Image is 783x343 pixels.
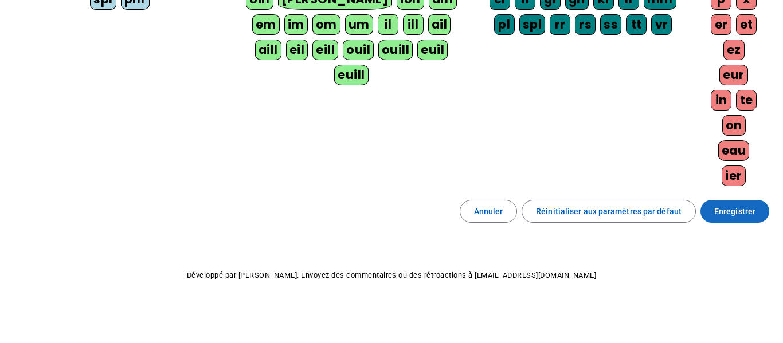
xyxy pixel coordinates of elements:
[9,269,774,282] p: Développé par [PERSON_NAME]. Envoyez des commentaires ou des rétroactions à [EMAIL_ADDRESS][DOMAI...
[286,40,308,60] div: eil
[714,204,755,218] span: Enregistrer
[536,204,682,218] span: Réinitialiser aux paramètres par défaut
[474,204,503,218] span: Annuler
[345,14,373,35] div: um
[417,40,448,60] div: euil
[575,14,596,35] div: rs
[312,14,340,35] div: om
[723,40,745,60] div: ez
[600,14,621,35] div: ss
[718,140,750,161] div: eau
[711,14,731,35] div: er
[722,165,746,186] div: ier
[403,14,424,35] div: ill
[312,40,338,60] div: eill
[736,90,757,111] div: te
[719,65,748,85] div: eur
[550,14,570,35] div: rr
[334,65,368,85] div: euill
[522,200,696,223] button: Réinitialiser aux paramètres par défaut
[343,40,374,60] div: ouil
[378,40,413,60] div: ouill
[428,14,451,35] div: ail
[626,14,647,35] div: tt
[700,200,769,223] button: Enregistrer
[711,90,731,111] div: in
[494,14,515,35] div: pl
[736,14,757,35] div: et
[519,14,546,35] div: spl
[255,40,281,60] div: aill
[722,115,746,136] div: on
[378,14,398,35] div: il
[460,200,518,223] button: Annuler
[252,14,280,35] div: em
[651,14,672,35] div: vr
[284,14,308,35] div: im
